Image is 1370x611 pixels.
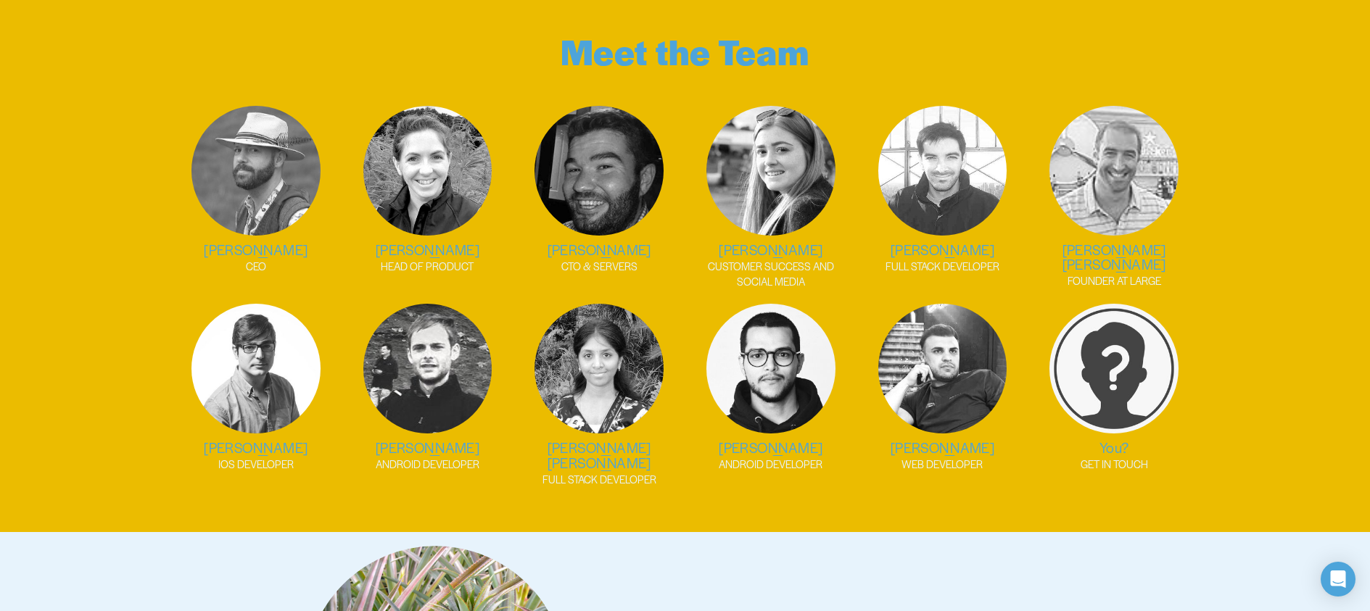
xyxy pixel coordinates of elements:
h2: [PERSON_NAME] [693,242,850,257]
p: HEAD OF PRODUCT [349,259,506,274]
strong: Meet the Team [561,26,809,75]
h2: [PERSON_NAME] [PERSON_NAME] [1036,242,1193,273]
div: Open Intercom Messenger [1321,562,1355,597]
p: FULL STACK DEVELOPER [864,259,1021,274]
h2: [PERSON_NAME] [693,440,850,455]
h2: [PERSON_NAME] [864,440,1021,455]
h2: [PERSON_NAME] [864,242,1021,257]
p: WEB DEVELOPER [864,457,1021,472]
h2: [PERSON_NAME] [178,242,335,257]
h2: [PERSON_NAME] [178,440,335,455]
p: CTO & SERVERS [521,259,678,274]
p: CEO [178,259,335,274]
h2: [PERSON_NAME] [PERSON_NAME] [521,440,678,470]
h2: [PERSON_NAME] [349,242,506,257]
p: FOUNDER AT LARGE [1036,273,1193,288]
h2: [PERSON_NAME] [349,440,506,455]
h2: You? [1036,440,1193,455]
p: ANDROID DEVELOPER [693,457,850,472]
p: IOS DEVELOPER [178,457,335,472]
p: FULL STACK DEVELOPER [521,472,678,487]
p: GET IN TOUCH [1036,457,1193,472]
p: ANDROID DEVELOPER [349,457,506,472]
h2: [PERSON_NAME] [521,242,678,257]
p: CUSTOMER SUCCESS AND SOCIAL MEDIA [693,259,850,290]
